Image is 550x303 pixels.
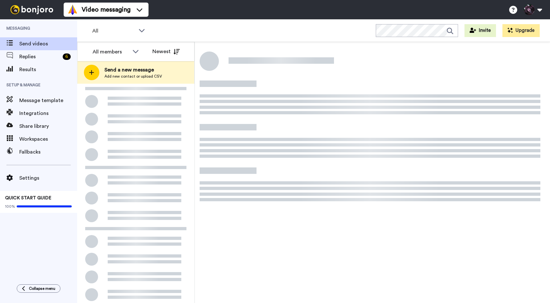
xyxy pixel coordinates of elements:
span: All [92,27,135,35]
span: QUICK START GUIDE [5,196,51,200]
span: Message template [19,97,77,104]
span: Integrations [19,109,77,117]
span: Fallbacks [19,148,77,156]
button: Upgrade [502,24,540,37]
img: vm-color.svg [68,5,78,15]
span: Workspaces [19,135,77,143]
button: Invite [464,24,496,37]
span: Settings [19,174,77,182]
div: All members [93,48,129,56]
button: Collapse menu [17,284,60,293]
span: Share library [19,122,77,130]
span: Send a new message [104,66,162,74]
span: Collapse menu [29,286,55,291]
img: bj-logo-header-white.svg [8,5,56,14]
span: Video messaging [82,5,131,14]
span: Add new contact or upload CSV [104,74,162,79]
span: 100% [5,204,15,209]
div: 6 [63,53,71,60]
span: Send videos [19,40,77,48]
button: Newest [148,45,185,58]
span: Results [19,66,77,73]
span: Replies [19,53,60,61]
